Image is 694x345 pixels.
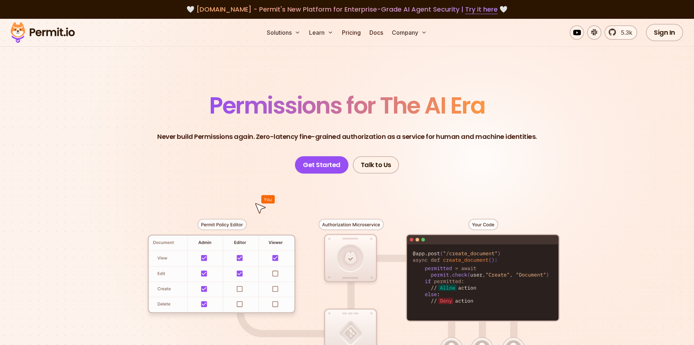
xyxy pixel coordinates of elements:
[264,25,303,40] button: Solutions
[389,25,430,40] button: Company
[157,132,537,142] p: Never build Permissions again. Zero-latency fine-grained authorization as a service for human and...
[646,24,683,41] a: Sign In
[465,5,498,14] a: Try it here
[604,25,637,40] a: 5.3k
[295,156,348,174] a: Get Started
[353,156,399,174] a: Talk to Us
[7,20,78,45] img: Permit logo
[367,25,386,40] a: Docs
[617,28,632,37] span: 5.3k
[196,5,498,14] span: [DOMAIN_NAME] - Permit's New Platform for Enterprise-Grade AI Agent Security |
[306,25,336,40] button: Learn
[339,25,364,40] a: Pricing
[209,89,485,122] span: Permissions for The AI Era
[17,4,677,14] div: 🤍 🤍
